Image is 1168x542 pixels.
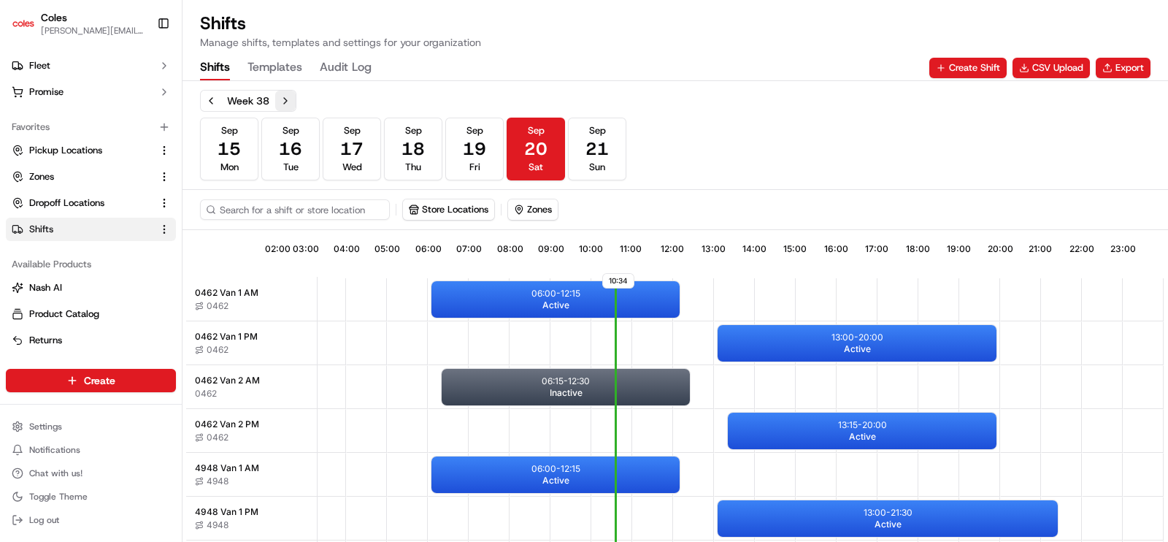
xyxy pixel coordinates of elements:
[929,58,1007,78] button: Create Shift
[207,519,228,531] span: 4948
[323,118,381,180] button: Sep17Wed
[463,137,486,161] span: 19
[6,139,176,162] button: Pickup Locations
[524,137,547,161] span: 20
[6,486,176,507] button: Toggle Theme
[403,199,494,220] button: Store Locations
[405,124,422,137] span: Sep
[12,223,153,236] a: Shifts
[568,118,626,180] button: Sep21Sun
[6,6,151,41] button: ColesColes[PERSON_NAME][EMAIL_ADDRESS][PERSON_NAME][PERSON_NAME][DOMAIN_NAME]
[9,206,118,232] a: 📗Knowledge Base
[29,444,80,456] span: Notifications
[1013,58,1090,78] button: CSV Upload
[374,243,400,255] span: 05:00
[207,432,228,443] span: 0462
[320,56,372,80] button: Audit Log
[579,243,603,255] span: 10:00
[405,161,421,174] span: Thu
[469,161,480,174] span: Fri
[283,124,299,137] span: Sep
[529,161,543,174] span: Sat
[15,15,44,44] img: Nash
[207,300,228,312] span: 0462
[195,506,258,518] span: 4948 Van 1 PM
[864,507,912,519] p: 13:00 - 21:30
[1069,243,1094,255] span: 22:00
[6,510,176,530] button: Log out
[38,94,263,110] input: Got a question? Start typing here...
[6,302,176,326] button: Product Catalog
[550,387,583,399] span: Inactive
[293,243,319,255] span: 03:00
[401,137,425,161] span: 18
[906,243,930,255] span: 18:00
[6,191,176,215] button: Dropoff Locations
[12,308,170,321] a: Product Catalog
[29,281,62,294] span: Nash AI
[29,170,54,183] span: Zones
[12,334,170,347] a: Returns
[195,476,228,487] button: 4948
[620,243,642,255] span: 11:00
[831,332,883,343] p: 13:00 - 20:00
[456,243,482,255] span: 07:00
[507,199,558,221] button: Zones
[195,519,228,531] button: 4948
[118,206,240,232] a: 💻API Documentation
[585,137,609,161] span: 21
[195,375,260,386] span: 0462 Van 2 AM
[275,91,296,111] button: Next week
[542,475,569,486] span: Active
[195,388,217,400] button: 0462
[6,416,176,437] button: Settings
[12,12,35,35] img: Coles
[6,253,176,276] div: Available Products
[12,170,153,183] a: Zones
[334,243,360,255] span: 04:00
[6,463,176,484] button: Chat with us!
[200,35,481,50] p: Manage shifts, templates and settings for your organization
[602,273,634,289] span: 10:34
[12,144,153,157] a: Pickup Locations
[538,243,564,255] span: 09:00
[200,12,481,35] h1: Shifts
[29,421,62,432] span: Settings
[195,462,259,474] span: 4948 Van 1 AM
[195,432,228,443] button: 0462
[218,137,241,161] span: 15
[195,300,228,312] button: 0462
[507,118,565,180] button: Sep20Sat
[29,514,59,526] span: Log out
[1096,58,1150,78] button: Export
[6,165,176,188] button: Zones
[29,308,99,321] span: Product Catalog
[29,196,104,210] span: Dropoff Locations
[123,213,135,225] div: 💻
[6,329,176,352] button: Returns
[195,287,258,299] span: 0462 Van 1 AM
[195,419,259,430] span: 0462 Van 2 PM
[589,161,605,174] span: Sun
[342,161,362,174] span: Wed
[508,199,558,220] button: Zones
[283,161,299,174] span: Tue
[838,419,887,431] p: 13:15 - 20:00
[12,281,170,294] a: Nash AI
[6,276,176,299] button: Nash AI
[466,124,483,137] span: Sep
[248,144,266,161] button: Start new chat
[103,247,177,259] a: Powered byPylon
[1029,243,1052,255] span: 21:00
[41,25,145,37] button: [PERSON_NAME][EMAIL_ADDRESS][PERSON_NAME][PERSON_NAME][DOMAIN_NAME]
[702,243,726,255] span: 13:00
[29,59,50,72] span: Fleet
[138,212,234,226] span: API Documentation
[589,124,606,137] span: Sep
[542,375,590,387] p: 06:15 - 12:30
[29,212,112,226] span: Knowledge Base
[200,118,258,180] button: Sep15Mon
[207,476,228,487] span: 4948
[261,118,320,180] button: Sep16Tue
